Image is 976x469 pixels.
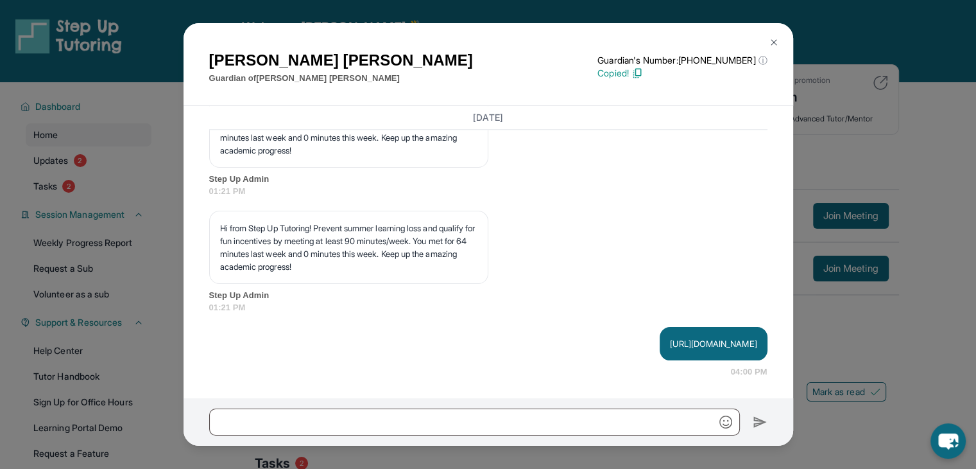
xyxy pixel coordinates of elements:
p: [URL][DOMAIN_NAME] [670,337,757,350]
img: Emoji [719,416,732,429]
h1: [PERSON_NAME] [PERSON_NAME] [209,49,473,72]
span: 01:21 PM [209,185,767,198]
span: 04:00 PM [731,366,767,378]
img: Close Icon [769,37,779,48]
p: Hi from Step Up Tutoring! Prevent summer learning loss and qualify for fun incentives by meeting ... [220,222,477,273]
img: Send icon [753,414,767,430]
p: Copied! [597,67,767,80]
span: Step Up Admin [209,173,767,186]
img: Copy Icon [631,67,643,79]
p: Guardian of [PERSON_NAME] [PERSON_NAME] [209,72,473,85]
p: Guardian's Number: [PHONE_NUMBER] [597,54,767,67]
button: chat-button [930,423,966,459]
span: 01:21 PM [209,301,767,314]
span: ⓘ [758,54,767,67]
h3: [DATE] [209,111,767,124]
span: Step Up Admin [209,289,767,302]
p: Hi from Step Up Tutoring! Prevent summer learning loss and qualify for fun incentives by meeting ... [220,105,477,157]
